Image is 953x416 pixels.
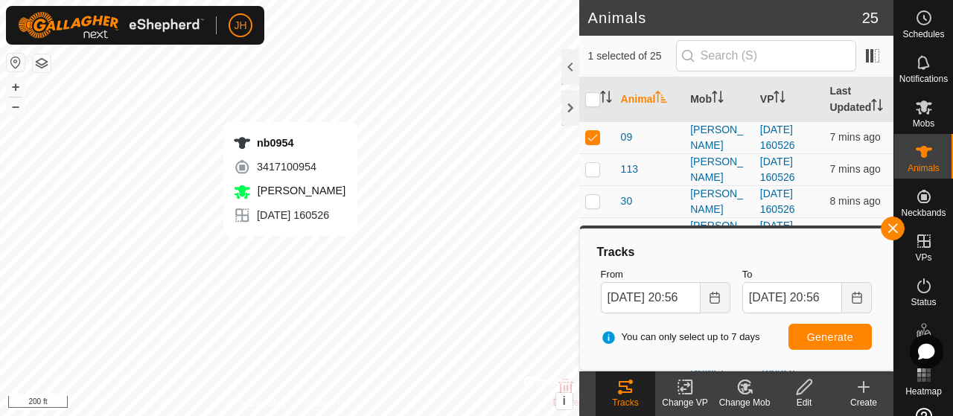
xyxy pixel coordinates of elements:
label: To [742,267,872,282]
span: Heatmap [905,387,942,396]
div: Change Mob [715,396,774,409]
div: [PERSON_NAME] [690,154,748,185]
button: Choose Date [842,282,872,313]
div: [DATE] 160526 [233,206,345,224]
a: [DATE] 160526 [760,124,795,151]
button: + [7,78,25,96]
div: [PERSON_NAME] [690,122,748,153]
a: [DATE] 160526 [760,156,795,183]
span: Animals [908,164,940,173]
span: 15 Aug 2025, 8:48 pm [829,195,880,207]
div: [PERSON_NAME] [690,186,748,217]
img: Gallagher Logo [18,12,204,39]
a: [DATE] 160526 [760,220,795,247]
a: [DATE] 160526 [760,188,795,215]
button: Generate [788,324,872,350]
th: Mob [684,77,754,122]
p-sorticon: Activate to sort [655,93,667,105]
button: i [556,393,573,409]
span: VPs [915,253,931,262]
span: JH [234,18,246,33]
label: From [601,267,730,282]
a: Contact Us [304,397,348,410]
p-sorticon: Activate to sort [600,93,612,105]
div: Create [834,396,893,409]
a: Privacy Policy [231,397,287,410]
span: Mobs [913,119,934,128]
div: nb0954 [233,134,345,152]
span: Status [911,298,936,307]
h2: Animals [588,9,862,27]
span: You can only select up to 7 days [601,330,760,345]
div: [PERSON_NAME] [690,218,748,249]
span: Schedules [902,30,944,39]
button: Reset Map [7,54,25,71]
div: Tracks [596,396,655,409]
input: Search (S) [676,40,856,71]
span: 113 [621,161,638,177]
p-sorticon: Activate to sort [712,93,724,105]
span: Generate [807,331,853,343]
span: 15 Aug 2025, 8:48 pm [829,131,880,143]
div: Tracks [595,243,878,261]
th: Last Updated [823,77,893,122]
th: VP [754,77,824,122]
span: 09 [621,129,633,145]
button: Choose Date [701,282,730,313]
span: 1 selected of 25 [588,48,676,64]
span: Notifications [899,74,948,83]
div: Change VP [655,396,715,409]
span: 15 Aug 2025, 8:48 pm [829,163,880,175]
p-sorticon: Activate to sort [871,101,883,113]
th: Animal [615,77,685,122]
span: 25 [862,7,879,29]
span: i [562,394,565,407]
span: [PERSON_NAME] [254,185,345,196]
p-sorticon: Activate to sort [774,93,785,105]
div: Edit [774,396,834,409]
button: Map Layers [33,54,51,72]
span: Neckbands [901,208,946,217]
div: 3417100954 [233,158,345,176]
span: 30 [621,193,633,209]
button: – [7,97,25,115]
